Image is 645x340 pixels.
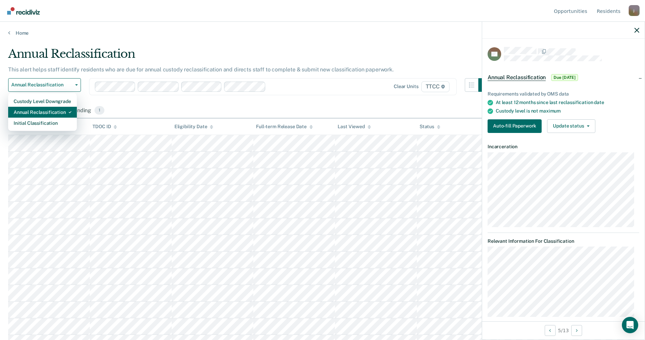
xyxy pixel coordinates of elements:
div: Status [420,124,440,130]
span: 1 [95,106,104,115]
img: Recidiviz [7,7,40,15]
div: Annual Reclassification [8,47,492,66]
div: Full-term Release Date [256,124,313,130]
button: Profile dropdown button [629,5,640,16]
dt: Incarceration [488,144,639,150]
div: Requirements validated by OMS data [488,91,639,97]
div: Open Intercom Messenger [622,317,638,333]
div: Dropdown Menu [8,93,77,131]
div: Annual Reclassification [14,107,71,118]
dt: Relevant Information For Classification [488,238,639,244]
div: At least 12 months since last reclassification [496,100,639,105]
button: Auto-fill Paperwork [488,119,542,133]
div: Last Viewed [338,124,371,130]
button: Update status [547,119,595,133]
a: Navigate to form link [488,119,544,133]
div: Clear units [394,84,419,89]
span: TTCC [421,81,449,92]
div: Annual ReclassificationDue [DATE] [482,67,645,88]
div: Pending [69,103,106,118]
div: Initial Classification [14,118,71,129]
button: Previous Opportunity [545,325,556,336]
span: Annual Reclassification [488,74,546,81]
div: 5 / 13 [482,321,645,339]
a: Home [8,30,637,36]
span: maximum [539,108,561,114]
div: Eligibility Date [174,124,214,130]
div: TDOC ID [92,124,117,130]
span: Annual Reclassification [11,82,72,88]
span: Due [DATE] [551,74,578,81]
button: Next Opportunity [571,325,582,336]
p: This alert helps staff identify residents who are due for annual custody reclassification and dir... [8,66,394,73]
div: Custody Level Downgrade [14,96,71,107]
div: Custody level is not [496,108,639,114]
div: j [629,5,640,16]
span: date [594,100,604,105]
